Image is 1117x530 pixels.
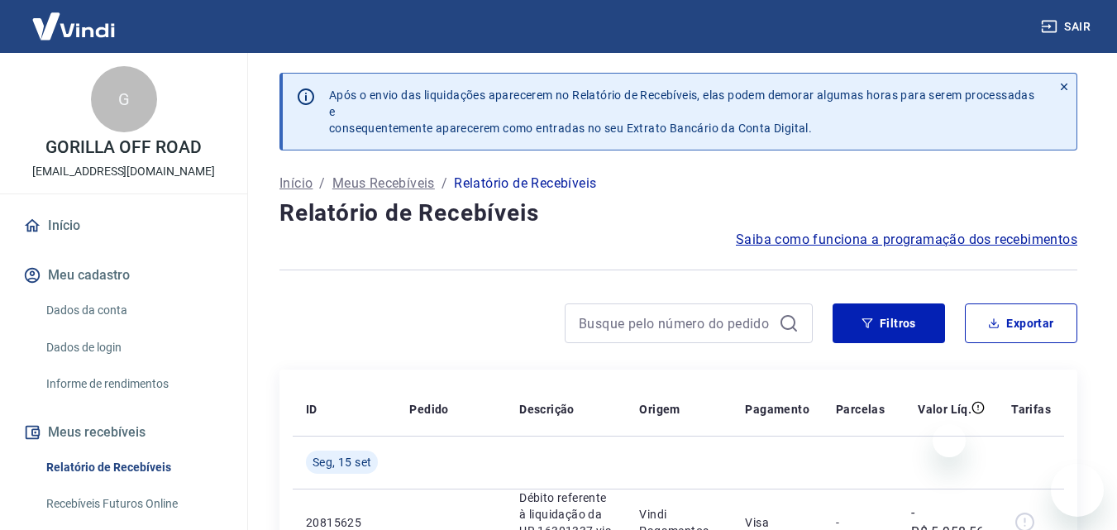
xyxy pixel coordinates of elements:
div: G [91,66,157,132]
a: Relatório de Recebíveis [40,451,227,485]
p: Relatório de Recebíveis [454,174,596,193]
span: Seg, 15 set [313,454,371,470]
input: Busque pelo número do pedido [579,311,772,336]
iframe: Fechar mensagem [933,424,966,457]
iframe: Botão para abrir a janela de mensagens [1051,464,1104,517]
p: / [319,174,325,193]
p: ID [306,401,317,418]
button: Meus recebíveis [20,414,227,451]
a: Informe de rendimentos [40,367,227,401]
a: Meus Recebíveis [332,174,435,193]
p: Pagamento [745,401,809,418]
button: Meu cadastro [20,257,227,294]
p: [EMAIL_ADDRESS][DOMAIN_NAME] [32,163,215,180]
p: Valor Líq. [918,401,971,418]
p: Origem [639,401,680,418]
button: Sair [1038,12,1097,42]
p: Parcelas [836,401,885,418]
a: Início [20,208,227,244]
a: Início [279,174,313,193]
img: Vindi [20,1,127,51]
p: / [442,174,447,193]
a: Recebíveis Futuros Online [40,487,227,521]
a: Saiba como funciona a programação dos recebimentos [736,230,1077,250]
button: Exportar [965,303,1077,343]
p: GORILLA OFF ROAD [45,139,201,156]
p: Tarifas [1011,401,1051,418]
p: Após o envio das liquidações aparecerem no Relatório de Recebíveis, elas podem demorar algumas ho... [329,87,1038,136]
h4: Relatório de Recebíveis [279,197,1077,230]
a: Dados de login [40,331,227,365]
p: Descrição [519,401,575,418]
p: Pedido [409,401,448,418]
a: Dados da conta [40,294,227,327]
button: Filtros [833,303,945,343]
